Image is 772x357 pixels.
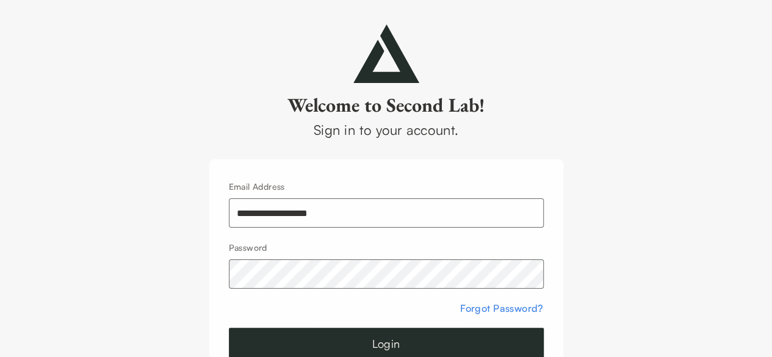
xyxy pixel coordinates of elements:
img: secondlab-logo [353,24,419,83]
label: Password [229,242,267,253]
div: Sign in to your account. [209,120,563,140]
a: Forgot Password? [460,302,543,314]
h2: Welcome to Second Lab! [209,93,563,117]
label: Email Address [229,181,285,192]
